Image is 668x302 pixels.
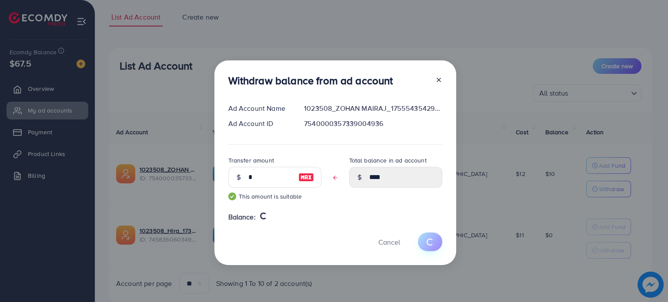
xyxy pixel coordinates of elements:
[221,103,297,113] div: Ad Account Name
[297,103,449,113] div: 1023508_ZOHAN MAIRAJ_1755543542948
[378,237,400,247] span: Cancel
[349,156,427,165] label: Total balance in ad account
[298,172,314,183] img: image
[228,192,236,200] img: guide
[228,156,274,165] label: Transfer amount
[367,232,411,251] button: Cancel
[297,119,449,129] div: 7540000357339004936
[221,119,297,129] div: Ad Account ID
[228,212,256,222] span: Balance:
[228,74,393,87] h3: Withdraw balance from ad account
[228,192,321,201] small: This amount is suitable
